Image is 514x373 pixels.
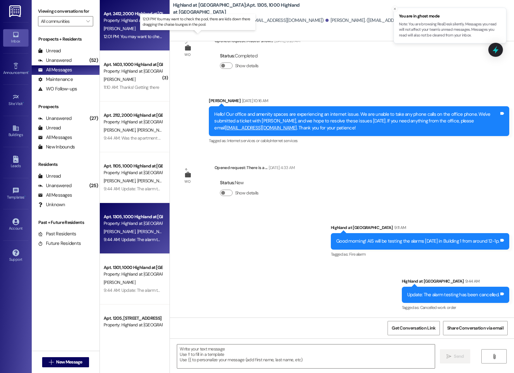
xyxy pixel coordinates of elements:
[104,178,137,184] span: [PERSON_NAME]
[38,48,61,54] div: Unread
[3,154,29,171] a: Leads
[209,136,509,145] div: Tagged as:
[392,325,435,331] span: Get Conversation Link
[104,315,162,322] div: Apt. 1205, [STREET_ADDRESS]
[104,127,137,133] span: [PERSON_NAME]
[104,163,162,169] div: Apt. 1105, 1000 Highland at [GEOGRAPHIC_DATA]
[143,16,253,27] p: 12:01 PM: You may want to check the pool, there are kids down there dragging the chaise lounges i...
[399,13,501,19] span: You are in ghost mode
[38,115,72,122] div: Unanswered
[38,67,72,73] div: All Messages
[38,173,61,180] div: Unread
[104,237,207,242] div: 9:44 AM: Update: The alarm testing has been cancelled.
[3,247,29,265] a: Support
[104,10,162,17] div: Apt. 2412, 2000 Highland at [GEOGRAPHIC_DATA]
[38,6,93,16] label: Viewing conversations for
[104,169,162,176] div: Property: Highland at [GEOGRAPHIC_DATA]
[220,51,261,61] div: : Completed
[209,97,509,106] div: [PERSON_NAME]
[349,252,366,257] span: Fire alarm
[104,61,162,68] div: Apt. 1403, 1000 Highland at [GEOGRAPHIC_DATA]
[104,229,137,234] span: [PERSON_NAME]
[38,76,73,83] div: Maintenance
[137,229,169,234] span: [PERSON_NAME]
[214,111,499,131] div: Hello! Our office and amenity spaces are experiencing an internet issue. We are unable to take an...
[38,201,65,208] div: Unknown
[402,303,509,312] div: Tagged as:
[447,354,451,359] i: 
[331,224,509,233] div: Highland at [GEOGRAPHIC_DATA]
[388,321,440,335] button: Get Conversation Link
[270,138,298,143] span: Internet services
[42,357,89,367] button: New Message
[3,92,29,109] a: Site Visit •
[420,305,456,310] span: Cancelled work order
[38,182,72,189] div: Unanswered
[3,185,29,202] a: Templates •
[399,22,501,38] p: Note: You are browsing ResiDesk silently. Messages you read will not affect your team's unread me...
[220,180,234,186] b: Status
[86,19,90,24] i: 
[104,287,207,293] div: 9:44 AM: Update: The alarm testing has been cancelled.
[392,6,398,12] button: Close toast
[336,238,499,245] div: Good morning! AIS will be testing the alarms [DATE] in Building 1 from around 12-1p.
[407,291,499,298] div: Update: The alarm testing has been cancelled.
[32,103,100,110] div: Prospects
[23,101,24,105] span: •
[88,56,100,65] div: (52)
[443,321,508,335] button: Share Conversation via email
[104,26,135,31] span: [PERSON_NAME]
[137,127,169,133] span: [PERSON_NAME]
[3,29,29,46] a: Inbox
[104,264,162,271] div: Apt. 1301, 1000 Highland at [GEOGRAPHIC_DATA]
[184,51,190,58] div: WO
[104,213,162,220] div: Apt. 1305, 1000 Highland at [GEOGRAPHIC_DATA]
[173,2,300,16] b: Highland at [GEOGRAPHIC_DATA]: Apt. 1305, 1000 Highland at [GEOGRAPHIC_DATA]
[38,240,81,247] div: Future Residents
[267,164,295,171] div: [DATE] 4:33 AM
[104,220,162,227] div: Property: Highland at [GEOGRAPHIC_DATA]
[104,186,207,192] div: 9:44 AM: Update: The alarm testing has been cancelled.
[104,112,162,119] div: Apt. 2112, 2000 Highland at [GEOGRAPHIC_DATA]
[184,178,190,185] div: WO
[49,360,54,365] i: 
[235,190,259,196] label: Show details
[104,135,222,141] div: 9:44 AM: Was the apartment Able to get cleaned this weekend?
[104,279,135,285] span: [PERSON_NAME]
[215,37,300,46] div: Opened request: Master show...
[220,178,261,188] div: : New
[104,271,162,278] div: Property: Highland at [GEOGRAPHIC_DATA]
[9,5,22,17] img: ResiDesk Logo
[235,62,259,69] label: Show details
[220,53,234,59] b: Status
[104,119,162,125] div: Property: Highland at [GEOGRAPHIC_DATA]
[38,231,76,237] div: Past Residents
[32,36,100,43] div: Prospects + Residents
[325,17,442,24] div: [PERSON_NAME]. ([EMAIL_ADDRESS][DOMAIN_NAME])
[241,97,268,104] div: [DATE] 10:16 AM
[225,125,297,131] a: [EMAIL_ADDRESS][DOMAIN_NAME]
[3,123,29,140] a: Buildings
[227,138,270,143] span: Internet services or cable ,
[440,349,471,363] button: Send
[28,69,29,74] span: •
[32,161,100,168] div: Residents
[38,125,61,131] div: Unread
[402,278,509,287] div: Highland at [GEOGRAPHIC_DATA]
[38,134,72,141] div: All Messages
[331,250,509,259] div: Tagged as:
[492,354,497,359] i: 
[24,194,25,199] span: •
[38,57,72,64] div: Unanswered
[88,114,100,123] div: (27)
[104,84,159,90] div: 11:10 AM: Thanks! Getting there
[38,144,75,150] div: New Inbounds
[454,353,464,360] span: Send
[104,322,162,328] div: Property: Highland at [GEOGRAPHIC_DATA]
[104,17,162,24] div: Property: Highland at [GEOGRAPHIC_DATA]
[41,16,83,26] input: All communities
[137,178,169,184] span: [PERSON_NAME]
[447,325,504,331] span: Share Conversation via email
[104,76,135,82] span: [PERSON_NAME]
[88,181,100,191] div: (25)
